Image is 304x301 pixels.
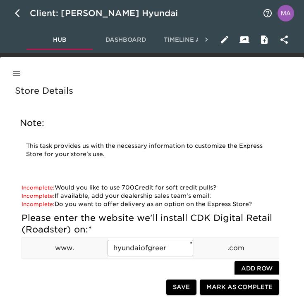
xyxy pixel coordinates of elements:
a: Do you want to offer delivery as an option on the Express Store? [22,201,252,207]
span: Dashboard [98,35,154,45]
button: Edit Hub [215,30,235,50]
button: Mark as Complete [200,280,279,295]
span: Incomplete: [22,193,55,199]
a: If available, add your dealership sales team's email: [22,192,211,199]
button: Save [166,280,196,295]
div: Client: [PERSON_NAME] Hyundai [30,7,189,20]
h5: Store Details [15,85,289,97]
button: Internal Notes and Comments [254,30,274,50]
button: Client View [235,30,254,50]
p: www. [22,243,107,253]
span: Mark as Complete [206,282,273,292]
span: Add Row [241,263,273,274]
a: Would you like to use 700Credit for soft credit pulls? [22,184,216,191]
span: Save [173,282,190,292]
span: Incomplete: [22,185,55,191]
p: This task provides us with the necessary information to customize the Express Store for your stor... [26,142,275,159]
button: Add Row [235,261,279,276]
button: notifications [258,3,278,23]
p: .com [194,243,279,253]
h5: Note: [20,117,281,129]
span: Hub [31,35,88,45]
span: Incomplete: [22,201,55,207]
h5: Please enter the website we'll install CDK Digital Retail (Roadster) on: [22,212,279,235]
img: Profile [278,5,294,21]
span: Timeline and Notifications [164,35,262,45]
